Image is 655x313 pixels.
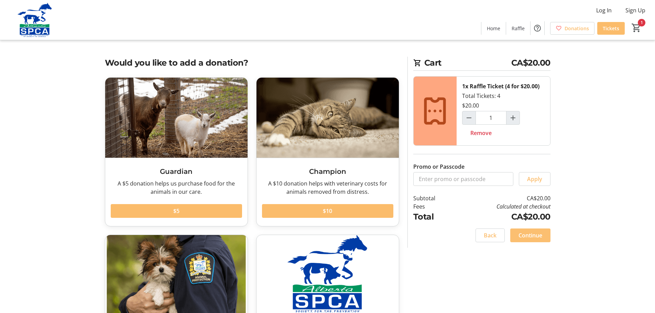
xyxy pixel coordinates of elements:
[518,231,542,239] span: Continue
[550,22,594,35] a: Donations
[511,57,550,69] span: CA$20.00
[453,194,550,202] td: CA$20.00
[596,6,612,14] span: Log In
[470,129,492,137] span: Remove
[413,163,465,171] label: Promo or Passcode
[506,111,520,124] button: Increment by one
[510,228,550,242] button: Continue
[625,6,645,14] span: Sign Up
[527,175,542,183] span: Apply
[453,202,550,211] td: Calculated at checkout
[630,22,643,34] button: Cart
[476,111,506,125] input: Raffle Ticket (4 for $20.00) Quantity
[591,5,617,16] button: Log In
[603,25,619,32] span: Tickets
[620,5,651,16] button: Sign Up
[323,207,332,215] span: $10
[481,22,506,35] a: Home
[4,3,65,37] img: Alberta SPCA's Logo
[487,25,500,32] span: Home
[105,57,399,69] h2: Would you like to add a donation?
[457,77,550,145] div: Total Tickets: 4
[462,82,539,90] div: 1x Raffle Ticket (4 for $20.00)
[256,78,399,158] img: Champion
[462,101,479,110] div: $20.00
[413,211,453,223] td: Total
[512,25,525,32] span: Raffle
[565,25,589,32] span: Donations
[413,172,513,186] input: Enter promo or passcode
[519,172,550,186] button: Apply
[413,202,453,211] td: Fees
[484,231,496,239] span: Back
[597,22,625,35] a: Tickets
[173,207,179,215] span: $5
[413,194,453,202] td: Subtotal
[262,204,393,218] button: $10
[111,179,242,196] div: A $5 donation helps us purchase food for the animals in our care.
[506,22,530,35] a: Raffle
[262,166,393,177] h3: Champion
[531,21,544,35] button: Help
[262,179,393,196] div: A $10 donation helps with veterinary costs for animals removed from distress.
[111,166,242,177] h3: Guardian
[413,57,550,71] h2: Cart
[111,204,242,218] button: $5
[105,78,248,158] img: Guardian
[476,228,505,242] button: Back
[453,211,550,223] td: CA$20.00
[462,111,476,124] button: Decrement by one
[462,126,500,140] button: Remove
